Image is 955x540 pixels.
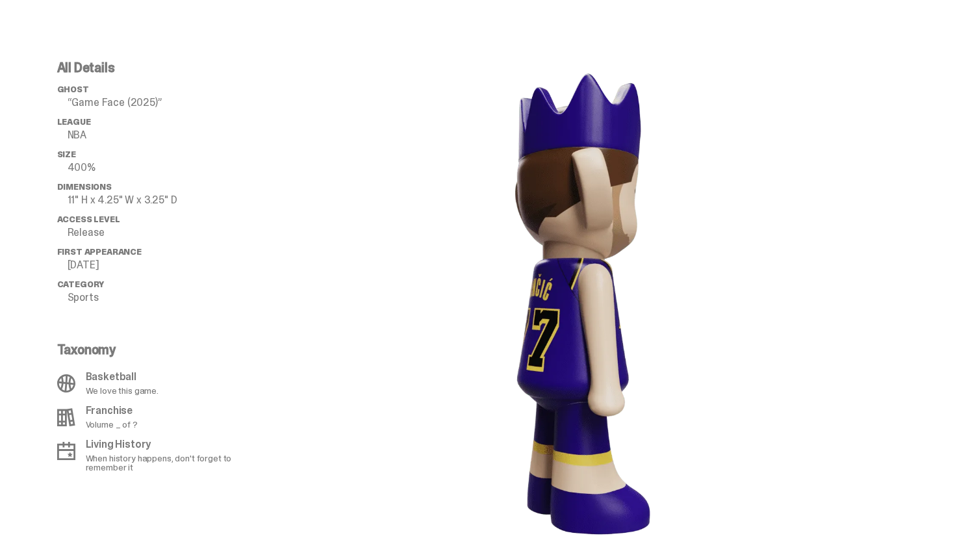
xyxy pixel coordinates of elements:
p: Volume _ of ? [86,420,138,429]
p: When history happens, don't forget to remember it [86,454,257,472]
p: We love this game. [86,386,159,395]
p: All Details [57,61,265,74]
span: Category [57,279,105,290]
p: 400% [68,162,265,173]
span: First Appearance [57,246,142,257]
p: Taxonomy [57,343,257,356]
p: Franchise [86,405,138,416]
p: [DATE] [68,260,265,270]
p: Sports [68,292,265,303]
span: ghost [57,84,89,95]
p: Basketball [86,372,159,382]
p: Living History [86,439,257,450]
p: Release [68,227,265,238]
p: 11" H x 4.25" W x 3.25" D [68,195,265,205]
span: Size [57,149,76,160]
span: Access Level [57,214,120,225]
span: League [57,116,91,127]
p: NBA [68,130,265,140]
span: Dimensions [57,181,112,192]
p: “Game Face (2025)” [68,97,265,108]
